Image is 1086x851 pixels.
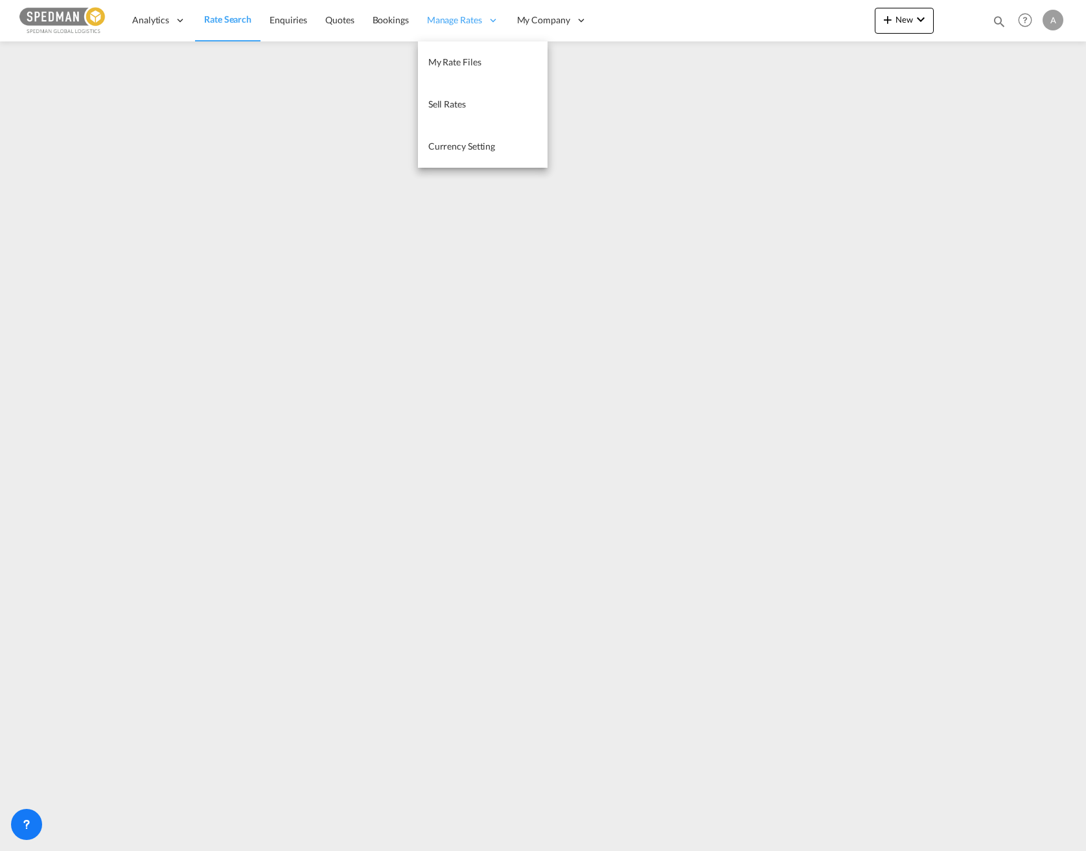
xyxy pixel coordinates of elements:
[418,126,548,168] a: Currency Setting
[204,14,251,25] span: Rate Search
[19,6,107,35] img: c12ca350ff1b11efb6b291369744d907.png
[1014,9,1036,31] span: Help
[325,14,354,25] span: Quotes
[427,14,482,27] span: Manage Rates
[428,56,481,67] span: My Rate Files
[428,98,466,109] span: Sell Rates
[1043,10,1063,30] div: A
[880,12,895,27] md-icon: icon-plus 400-fg
[270,14,307,25] span: Enquiries
[418,41,548,84] a: My Rate Files
[1014,9,1043,32] div: Help
[418,84,548,126] a: Sell Rates
[992,14,1006,28] md-icon: icon-magnify
[880,14,929,25] span: New
[913,12,929,27] md-icon: icon-chevron-down
[132,14,169,27] span: Analytics
[373,14,409,25] span: Bookings
[992,14,1006,34] div: icon-magnify
[428,141,495,152] span: Currency Setting
[517,14,570,27] span: My Company
[875,8,934,34] button: icon-plus 400-fgNewicon-chevron-down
